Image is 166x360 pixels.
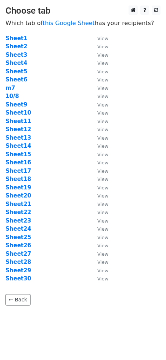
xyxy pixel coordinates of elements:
strong: Sheet30 [6,275,31,282]
a: View [90,168,108,174]
a: Sheet10 [6,109,31,116]
a: Sheet28 [6,259,31,265]
a: Sheet16 [6,159,31,166]
small: View [97,119,108,124]
a: View [90,209,108,216]
small: View [97,218,108,224]
a: View [90,201,108,207]
a: View [90,143,108,149]
small: View [97,259,108,265]
small: View [97,102,108,108]
a: View [90,126,108,133]
a: View [90,192,108,199]
a: View [90,176,108,182]
a: Sheet13 [6,134,31,141]
a: View [90,242,108,249]
a: Sheet15 [6,151,31,158]
a: View [90,184,108,191]
a: View [90,43,108,50]
a: View [90,118,108,125]
a: View [90,159,108,166]
a: Sheet18 [6,176,31,182]
small: View [97,110,108,116]
a: View [90,76,108,83]
a: Sheet9 [6,101,27,108]
a: ← Back [6,294,30,305]
a: Sheet21 [6,201,31,207]
small: View [97,135,108,141]
a: View [90,35,108,42]
a: Sheet25 [6,234,31,241]
a: View [90,109,108,116]
a: View [90,275,108,282]
strong: Sheet26 [6,242,31,249]
a: View [90,85,108,91]
small: View [97,127,108,132]
a: View [90,267,108,274]
a: Sheet24 [6,226,31,232]
a: 10/8 [6,93,19,99]
small: View [97,243,108,248]
small: View [97,36,108,41]
small: View [97,52,108,58]
a: Sheet22 [6,209,31,216]
a: View [90,52,108,58]
small: View [97,210,108,215]
a: View [90,251,108,257]
a: View [90,68,108,75]
small: View [97,69,108,74]
a: Sheet14 [6,143,31,149]
h3: Choose tab [6,6,160,16]
a: m7 [6,85,15,91]
a: Sheet6 [6,76,27,83]
a: Sheet20 [6,192,31,199]
small: View [97,276,108,282]
a: Sheet2 [6,43,27,50]
a: View [90,226,108,232]
small: View [97,226,108,232]
a: Sheet23 [6,217,31,224]
a: View [90,60,108,66]
small: View [97,168,108,174]
a: View [90,151,108,158]
a: View [90,101,108,108]
a: this Google Sheet [43,20,95,27]
small: View [97,85,108,91]
small: View [97,143,108,149]
a: Sheet19 [6,184,31,191]
a: Sheet5 [6,68,27,75]
small: View [97,268,108,273]
a: View [90,93,108,99]
small: View [97,152,108,157]
small: View [97,193,108,199]
small: View [97,185,108,191]
small: View [97,94,108,99]
a: Sheet27 [6,251,31,257]
p: Which tab of has your recipients? [6,19,160,27]
small: View [97,160,108,165]
a: Sheet11 [6,118,31,125]
a: Sheet4 [6,60,27,66]
a: Sheet12 [6,126,31,133]
a: Sheet17 [6,168,31,174]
